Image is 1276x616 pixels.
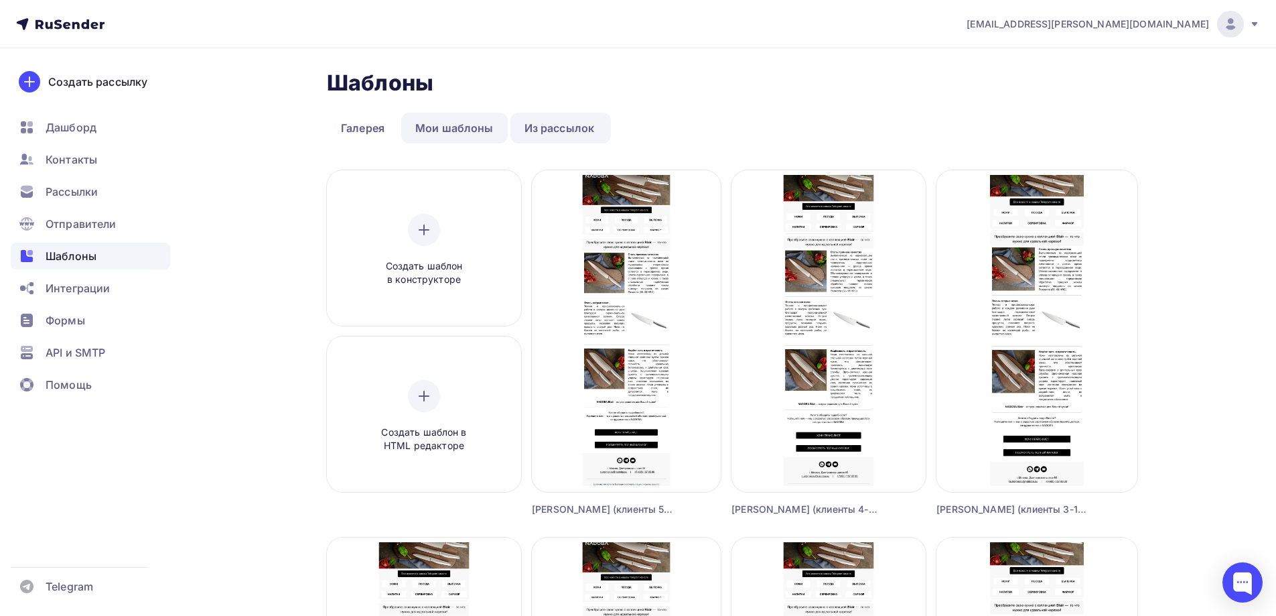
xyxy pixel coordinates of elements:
span: API и SMTP [46,345,105,361]
div: [PERSON_NAME] (клиенты 3-150) [DATE] [936,503,1087,516]
span: Рассылки [46,184,98,200]
div: [PERSON_NAME] (клиенты 5-150) [DATE] [532,503,674,516]
span: Формы [46,312,85,328]
div: [PERSON_NAME] (клиенты 4-150) [DATE] [731,503,877,516]
span: Контакты [46,151,97,168]
span: [EMAIL_ADDRESS][PERSON_NAME][DOMAIN_NAME] [967,17,1209,31]
h2: Шаблоны [327,70,433,97]
a: Контакты [11,146,170,173]
span: Шаблоны [46,248,96,264]
a: Мои шаблоны [401,113,508,143]
span: Отправители [46,216,117,232]
span: Дашборд [46,119,96,135]
span: Помощь [46,377,92,393]
a: Из рассылок [510,113,609,143]
span: Telegram [46,578,93,595]
span: Создать шаблон в конструкторе [360,259,488,287]
span: Интеграции [46,280,110,296]
a: Галерея [327,113,399,143]
a: Отправители [11,210,170,237]
a: Формы [11,307,170,334]
a: Рассылки [11,178,170,205]
a: Дашборд [11,114,170,141]
a: Шаблоны [11,243,170,269]
div: Создать рассылку [48,74,147,90]
span: Создать шаблон в HTML редакторе [360,426,488,453]
a: [EMAIL_ADDRESS][PERSON_NAME][DOMAIN_NAME] [967,11,1260,38]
